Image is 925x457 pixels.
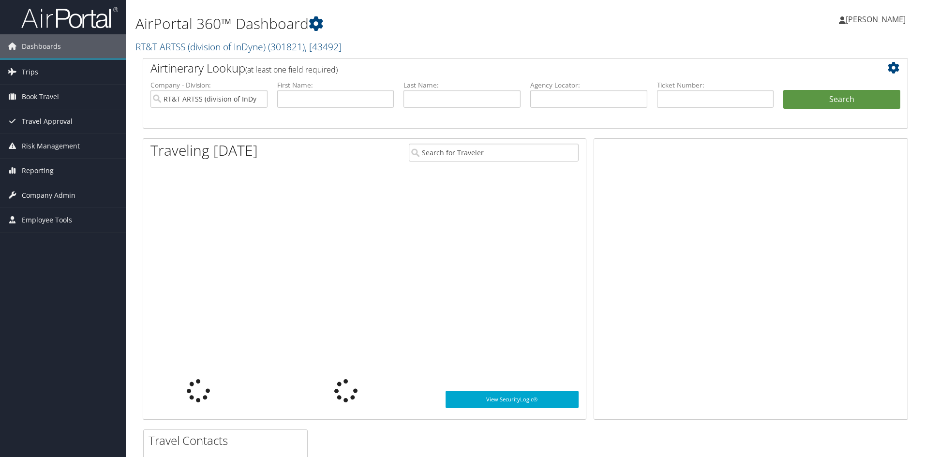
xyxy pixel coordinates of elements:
[135,40,342,53] a: RT&T ARTSS (division of InDyne)
[135,14,656,34] h1: AirPortal 360™ Dashboard
[22,183,75,207] span: Company Admin
[150,80,268,90] label: Company - Division:
[245,64,338,75] span: (at least one field required)
[150,140,258,161] h1: Traveling [DATE]
[846,14,906,25] span: [PERSON_NAME]
[530,80,647,90] label: Agency Locator:
[277,80,394,90] label: First Name:
[657,80,774,90] label: Ticket Number:
[403,80,521,90] label: Last Name:
[446,391,579,408] a: View SecurityLogic®
[839,5,915,34] a: [PERSON_NAME]
[149,432,307,449] h2: Travel Contacts
[22,85,59,109] span: Book Travel
[22,109,73,133] span: Travel Approval
[21,6,118,29] img: airportal-logo.png
[305,40,342,53] span: , [ 43492 ]
[22,34,61,59] span: Dashboards
[22,134,80,158] span: Risk Management
[22,208,72,232] span: Employee Tools
[268,40,305,53] span: ( 301821 )
[783,90,900,109] button: Search
[150,60,836,76] h2: Airtinerary Lookup
[409,144,579,162] input: Search for Traveler
[22,159,54,183] span: Reporting
[22,60,38,84] span: Trips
